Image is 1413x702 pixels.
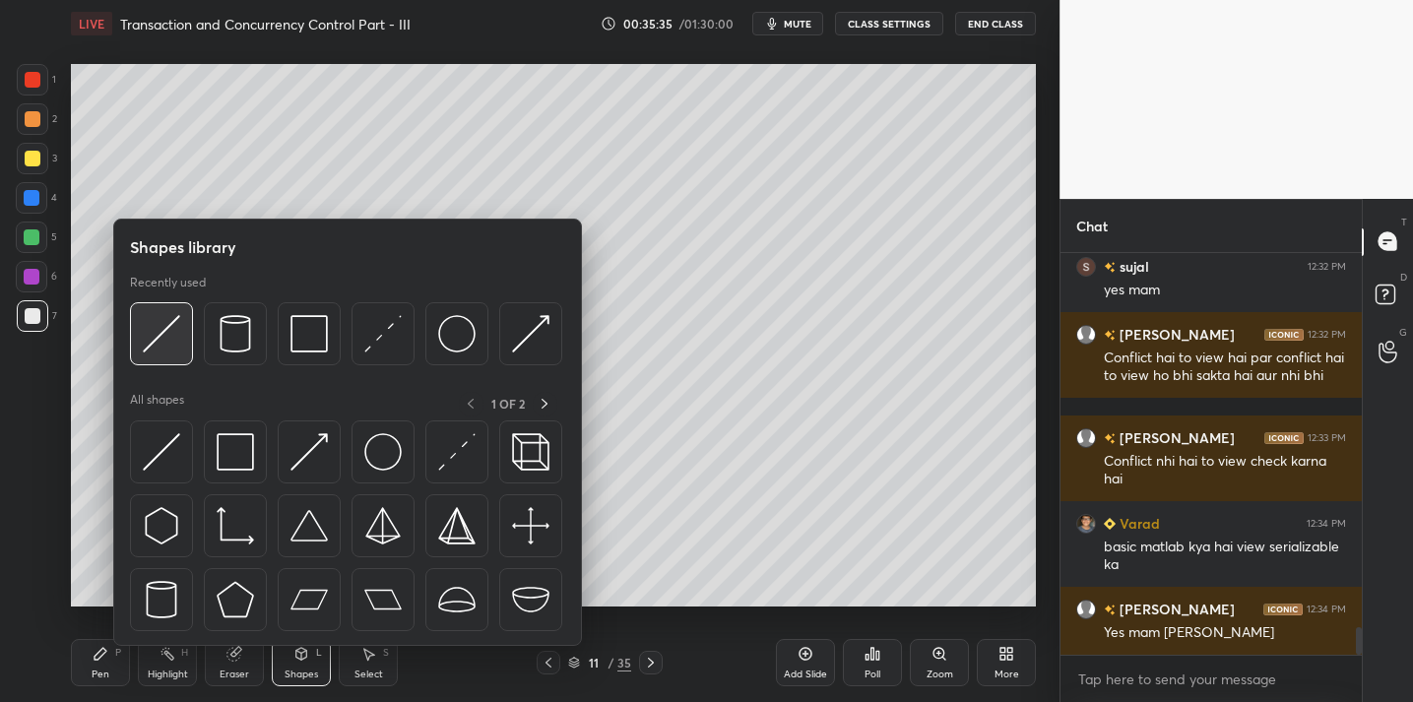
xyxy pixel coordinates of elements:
div: 5 [16,222,57,253]
p: G [1399,325,1407,340]
div: 2 [17,103,57,135]
div: Pen [92,670,109,679]
img: AGNmyxbl1h2DUIdLxEnnv_sAT06yYN7VFU2k3meRoE4v=s96-c [1076,256,1096,276]
div: Poll [865,670,880,679]
div: 1 [17,64,56,96]
img: svg+xml;charset=utf-8,%3Csvg%20xmlns%3D%22http%3A%2F%2Fwww.w3.org%2F2000%2Fsvg%22%20width%3D%2234... [290,315,328,352]
button: End Class [955,12,1036,35]
div: 35 [617,654,631,671]
img: svg+xml;charset=utf-8,%3Csvg%20xmlns%3D%22http%3A%2F%2Fwww.w3.org%2F2000%2Fsvg%22%20width%3D%2230... [143,315,180,352]
div: Yes mam [PERSON_NAME] [1104,623,1346,643]
div: 12:34 PM [1307,517,1346,529]
img: svg+xml;charset=utf-8,%3Csvg%20xmlns%3D%22http%3A%2F%2Fwww.w3.org%2F2000%2Fsvg%22%20width%3D%2234... [217,581,254,618]
span: mute [784,17,811,31]
div: 12:33 PM [1308,431,1346,443]
img: iconic-dark.1390631f.png [1264,328,1304,340]
div: 11 [584,657,604,669]
p: All shapes [130,392,184,416]
h6: [PERSON_NAME] [1116,599,1235,619]
div: LIVE [71,12,112,35]
img: svg+xml;charset=utf-8,%3Csvg%20xmlns%3D%22http%3A%2F%2Fwww.w3.org%2F2000%2Fsvg%22%20width%3D%2240... [512,507,549,544]
p: D [1400,270,1407,285]
div: 12:34 PM [1307,603,1346,614]
img: svg+xml;charset=utf-8,%3Csvg%20xmlns%3D%22http%3A%2F%2Fwww.w3.org%2F2000%2Fsvg%22%20width%3D%2235... [512,433,549,471]
div: grid [1060,253,1362,655]
div: Eraser [220,670,249,679]
img: svg+xml;charset=utf-8,%3Csvg%20xmlns%3D%22http%3A%2F%2Fwww.w3.org%2F2000%2Fsvg%22%20width%3D%2236... [364,433,402,471]
div: More [995,670,1019,679]
img: svg+xml;charset=utf-8,%3Csvg%20xmlns%3D%22http%3A%2F%2Fwww.w3.org%2F2000%2Fsvg%22%20width%3D%2236... [438,315,476,352]
div: H [181,648,188,658]
p: T [1401,215,1407,229]
img: iconic-dark.1390631f.png [1264,431,1304,443]
img: Learner_Badge_beginner_1_8b307cf2a0.svg [1104,518,1116,530]
div: Highlight [148,670,188,679]
h4: Transaction and Concurrency Control Part - III [120,15,411,33]
img: svg+xml;charset=utf-8,%3Csvg%20xmlns%3D%22http%3A%2F%2Fwww.w3.org%2F2000%2Fsvg%22%20width%3D%2244... [364,581,402,618]
img: svg+xml;charset=utf-8,%3Csvg%20xmlns%3D%22http%3A%2F%2Fwww.w3.org%2F2000%2Fsvg%22%20width%3D%2234... [364,507,402,544]
img: svg+xml;charset=utf-8,%3Csvg%20xmlns%3D%22http%3A%2F%2Fwww.w3.org%2F2000%2Fsvg%22%20width%3D%2238... [512,581,549,618]
button: CLASS SETTINGS [835,12,943,35]
div: 4 [16,182,57,214]
img: svg+xml;charset=utf-8,%3Csvg%20xmlns%3D%22http%3A%2F%2Fwww.w3.org%2F2000%2Fsvg%22%20width%3D%2230... [143,507,180,544]
p: Chat [1060,200,1124,252]
img: no-rating-badge.077c3623.svg [1104,330,1116,341]
div: Add Slide [784,670,827,679]
button: mute [752,12,823,35]
div: L [316,648,322,658]
div: Shapes [285,670,318,679]
img: default.png [1076,324,1096,344]
div: S [383,648,389,658]
img: svg+xml;charset=utf-8,%3Csvg%20xmlns%3D%22http%3A%2F%2Fwww.w3.org%2F2000%2Fsvg%22%20width%3D%2230... [143,433,180,471]
div: 12:32 PM [1308,260,1346,272]
img: svg+xml;charset=utf-8,%3Csvg%20xmlns%3D%22http%3A%2F%2Fwww.w3.org%2F2000%2Fsvg%22%20width%3D%2238... [438,581,476,618]
div: Conflict hai to view hai par conflict hai to view ho bhi sakta hai aur nhi bhi [1104,349,1346,386]
img: svg+xml;charset=utf-8,%3Csvg%20xmlns%3D%22http%3A%2F%2Fwww.w3.org%2F2000%2Fsvg%22%20width%3D%2234... [217,433,254,471]
h6: sujal [1116,256,1149,277]
div: Conflict nhi hai to view check karna hai [1104,452,1346,489]
img: svg+xml;charset=utf-8,%3Csvg%20xmlns%3D%22http%3A%2F%2Fwww.w3.org%2F2000%2Fsvg%22%20width%3D%2230... [364,315,402,352]
img: svg+xml;charset=utf-8,%3Csvg%20xmlns%3D%22http%3A%2F%2Fwww.w3.org%2F2000%2Fsvg%22%20width%3D%2230... [290,433,328,471]
img: svg+xml;charset=utf-8,%3Csvg%20xmlns%3D%22http%3A%2F%2Fwww.w3.org%2F2000%2Fsvg%22%20width%3D%2228... [143,581,180,618]
p: 1 OF 2 [491,396,525,412]
div: Zoom [927,670,953,679]
img: svg+xml;charset=utf-8,%3Csvg%20xmlns%3D%22http%3A%2F%2Fwww.w3.org%2F2000%2Fsvg%22%20width%3D%2228... [217,315,254,352]
div: 7 [17,300,57,332]
p: Recently used [130,275,206,290]
div: P [115,648,121,658]
img: svg+xml;charset=utf-8,%3Csvg%20xmlns%3D%22http%3A%2F%2Fwww.w3.org%2F2000%2Fsvg%22%20width%3D%2234... [438,507,476,544]
div: 3 [17,143,57,174]
img: svg+xml;charset=utf-8,%3Csvg%20xmlns%3D%22http%3A%2F%2Fwww.w3.org%2F2000%2Fsvg%22%20width%3D%2230... [512,315,549,352]
h6: Varad [1116,513,1160,534]
img: no-rating-badge.077c3623.svg [1104,262,1116,273]
img: svg+xml;charset=utf-8,%3Csvg%20xmlns%3D%22http%3A%2F%2Fwww.w3.org%2F2000%2Fsvg%22%20width%3D%2238... [290,507,328,544]
img: no-rating-badge.077c3623.svg [1104,433,1116,444]
div: basic matlab kya hai view serializable ka [1104,538,1346,575]
img: 3 [1076,513,1096,533]
img: iconic-dark.1390631f.png [1263,603,1303,614]
div: 6 [16,261,57,292]
img: no-rating-badge.077c3623.svg [1104,605,1116,615]
h6: [PERSON_NAME] [1116,427,1235,448]
img: default.png [1076,599,1096,618]
img: svg+xml;charset=utf-8,%3Csvg%20xmlns%3D%22http%3A%2F%2Fwww.w3.org%2F2000%2Fsvg%22%20width%3D%2230... [438,433,476,471]
div: Select [354,670,383,679]
img: default.png [1076,427,1096,447]
div: yes mam [1104,281,1346,300]
div: / [608,657,613,669]
h5: Shapes library [130,235,236,259]
img: svg+xml;charset=utf-8,%3Csvg%20xmlns%3D%22http%3A%2F%2Fwww.w3.org%2F2000%2Fsvg%22%20width%3D%2244... [290,581,328,618]
h6: [PERSON_NAME] [1116,324,1235,345]
div: 12:32 PM [1308,328,1346,340]
img: svg+xml;charset=utf-8,%3Csvg%20xmlns%3D%22http%3A%2F%2Fwww.w3.org%2F2000%2Fsvg%22%20width%3D%2233... [217,507,254,544]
